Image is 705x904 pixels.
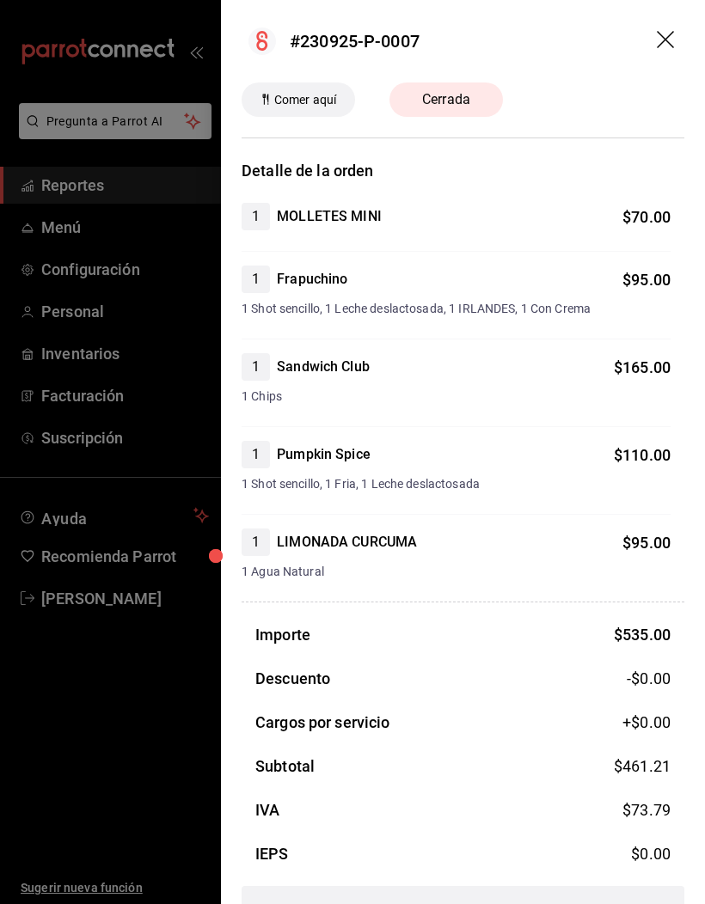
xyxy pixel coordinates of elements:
span: -$0.00 [627,667,671,690]
span: 1 [242,357,270,377]
h4: LIMONADA CURCUMA [277,532,417,553]
h4: Frapuchino [277,269,347,290]
div: #230925-P-0007 [290,28,420,54]
h3: Cargos por servicio [255,711,390,734]
h3: IEPS [255,842,289,865]
span: 1 [242,206,270,227]
h3: Subtotal [255,754,315,778]
span: 1 Agua Natural [242,563,671,581]
span: 1 [242,532,270,553]
span: +$ 0.00 [622,711,671,734]
span: $ 461.21 [614,757,671,775]
span: $ 95.00 [622,534,671,552]
span: 1 Shot sencillo, 1 Leche deslactosada, 1 IRLANDES, 1 Con Crema [242,300,671,318]
span: $ 73.79 [622,801,671,819]
span: $ 0.00 [631,845,671,863]
h4: Pumpkin Spice [277,444,371,465]
h3: IVA [255,798,279,822]
h4: MOLLETES MINI [277,206,382,227]
h3: Descuento [255,667,330,690]
span: $ 95.00 [622,271,671,289]
h3: Importe [255,623,310,646]
span: 1 [242,269,270,290]
span: $ 70.00 [622,208,671,226]
h3: Detalle de la orden [242,159,684,182]
span: $ 165.00 [614,358,671,376]
h4: Sandwich Club [277,357,370,377]
span: Cerrada [412,89,481,110]
span: 1 Chips [242,388,671,406]
span: 1 Shot sencillo, 1 Fria, 1 Leche deslactosada [242,475,671,493]
span: Comer aquí [267,91,343,109]
button: drag [657,31,677,52]
span: $ 535.00 [614,626,671,644]
span: 1 [242,444,270,465]
span: $ 110.00 [614,446,671,464]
